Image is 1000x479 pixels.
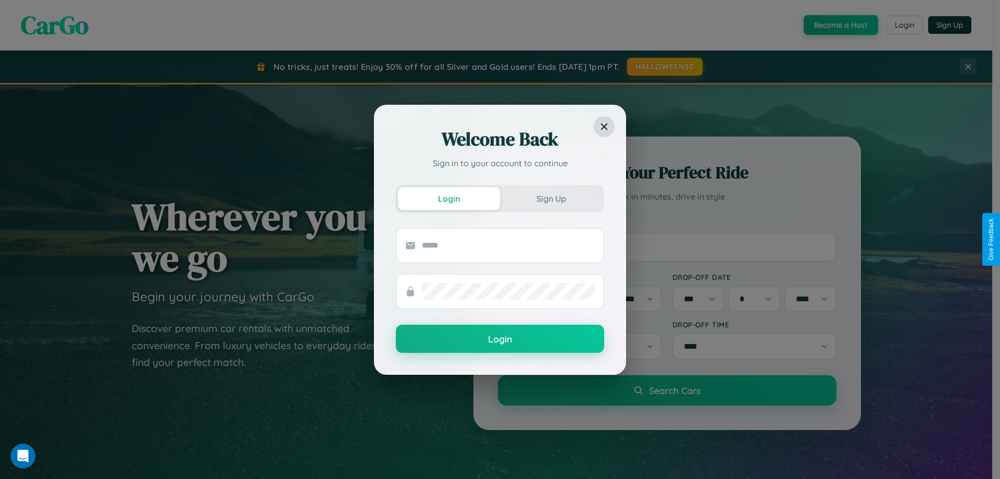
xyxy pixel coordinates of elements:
[396,325,604,353] button: Login
[398,187,500,210] button: Login
[988,218,995,261] div: Give Feedback
[396,127,604,152] h2: Welcome Back
[10,444,35,469] iframe: Intercom live chat
[500,187,602,210] button: Sign Up
[396,157,604,169] p: Sign in to your account to continue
